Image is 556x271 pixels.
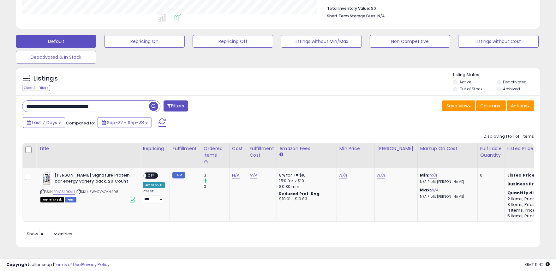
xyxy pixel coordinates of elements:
button: Save View [442,100,475,111]
button: Deactivated & In Stock [16,51,96,63]
a: N/A [431,187,439,193]
div: Markup on Cost [420,145,475,152]
a: N/A [339,172,347,178]
b: Business Price: [507,181,542,187]
a: N/A [429,172,437,178]
p: Listing States: [453,72,540,78]
span: 2025-10-6 11:42 GMT [525,262,550,268]
span: FBM [65,197,76,202]
div: Displaying 1 to 1 of 1 items [484,134,534,140]
button: Repricing Off [193,35,273,48]
div: Repricing [143,145,167,152]
small: Amazon Fees. [279,152,283,158]
span: Compared to: [66,120,95,126]
a: Terms of Use [54,262,81,268]
b: Total Inventory Value: [327,6,370,11]
a: Privacy Policy [82,262,110,268]
label: Archived [503,86,520,92]
th: The percentage added to the cost of goods (COGS) that forms the calculator for Min & Max prices. [417,143,477,168]
div: Amazon AI [143,182,165,188]
b: Listed Price: [507,172,536,178]
div: ASIN: [40,172,135,202]
div: Fulfillable Quantity [480,145,502,159]
button: Listings without Min/Max [281,35,362,48]
div: Min Price [339,145,372,152]
button: Sep-22 - Sep-28 [98,117,152,128]
b: Min: [420,172,430,178]
b: Reduced Prof. Rng. [279,191,321,196]
span: Columns [480,103,500,109]
span: OFF [146,173,156,178]
a: N/A [250,172,257,178]
a: B01GSL9KAU [53,189,75,195]
div: 8% for <= $10 [279,172,332,178]
strong: Copyright [6,262,29,268]
b: [PERSON_NAME] Signature Protein bar energy variety pack, 20 Count [55,172,131,186]
div: $10.01 - $10.83 [279,196,332,202]
button: Default [16,35,96,48]
span: Show: entries [27,231,72,237]
b: Quantity discounts [507,190,553,196]
a: N/A [377,172,385,178]
b: Short Term Storage Fees: [327,13,376,19]
div: Amazon Fees [279,145,334,152]
b: Max: [420,187,431,193]
img: 51EV-twRcWS._SL40_.jpg [40,172,53,185]
div: Preset: [143,189,165,203]
label: Out of Stock [459,86,482,92]
small: FBM [172,172,185,178]
span: Last 7 Days [32,119,57,126]
div: Cost [232,145,244,152]
button: Last 7 Days [23,117,65,128]
span: All listings that are currently out of stock and unavailable for purchase on Amazon [40,197,64,202]
div: Clear All Filters [22,85,50,91]
p: N/A Profit [PERSON_NAME] [420,195,473,199]
div: seller snap | | [6,262,110,268]
li: $0 [327,4,529,12]
a: N/A [232,172,240,178]
div: 0 [204,184,229,190]
button: Repricing On [104,35,185,48]
div: $0.30 min [279,184,332,190]
button: Actions [507,100,534,111]
span: N/A [377,13,385,19]
h5: Listings [33,74,58,83]
label: Active [459,79,471,85]
span: Sep-22 - Sep-28 [107,119,144,126]
div: Fulfillment Cost [250,145,274,159]
button: Non Competitive [370,35,450,48]
div: 15% for > $10 [279,178,332,184]
div: Ordered Items [204,145,227,159]
button: Listings without Cost [458,35,539,48]
p: N/A Profit [PERSON_NAME] [420,180,473,184]
div: 0 [480,172,500,178]
label: Deactivated [503,79,527,85]
button: Filters [164,100,188,111]
div: Fulfillment [172,145,198,152]
div: [PERSON_NAME] [377,145,415,152]
div: Title [39,145,137,152]
span: | SKU: ZW-RVAG-N208 [76,189,118,194]
button: Columns [476,100,506,111]
div: 3 [204,172,229,178]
